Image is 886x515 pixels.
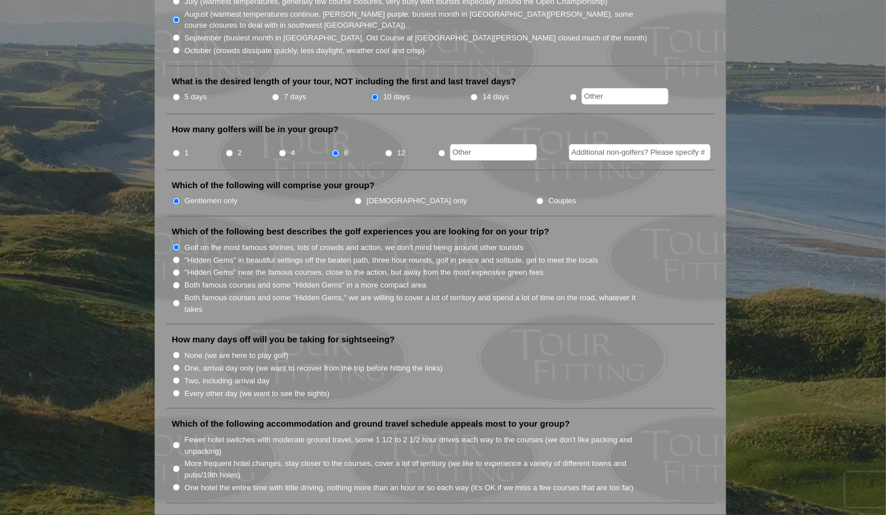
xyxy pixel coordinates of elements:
[397,147,406,159] label: 12
[383,91,410,103] label: 10 days
[185,363,443,374] label: One, arrival day only (we want to recover from the trip before hitting the links)
[185,32,648,44] label: September (busiest month in [GEOGRAPHIC_DATA], Old Course at [GEOGRAPHIC_DATA][PERSON_NAME] close...
[185,242,524,253] label: Golf on the most famous shrines, lots of crowds and action, we don't mind being around other tour...
[172,76,517,87] label: What is the desired length of your tour, NOT including the first and last travel days?
[185,45,425,57] label: October (crowds dissipate quickly, less daylight, weather cool and crisp)
[172,418,570,430] label: Which of the following accommodation and ground travel schedule appeals most to your group?
[238,147,242,159] label: 2
[185,458,649,480] label: More frequent hotel changes, stay closer to the courses, cover a lot of territory (we like to exp...
[185,482,634,494] label: One hotel the entire time with little driving, nothing more than an hour or so each way (it’s OK ...
[172,334,395,345] label: How many days off will you be taking for sightseeing?
[483,91,509,103] label: 14 days
[185,91,207,103] label: 5 days
[569,144,711,161] input: Additional non-golfers? Please specify #
[185,292,649,315] label: Both famous courses and some "Hidden Gems," we are willing to cover a lot of territory and spend ...
[172,226,549,237] label: Which of the following best describes the golf experiences you are looking for on your trip?
[185,147,189,159] label: 1
[185,267,544,278] label: "Hidden Gems" near the famous courses, close to the action, but away from the most expensive gree...
[172,124,339,135] label: How many golfers will be in your group?
[185,375,270,387] label: Two, including arrival day
[450,144,537,161] input: Other
[291,147,295,159] label: 4
[582,88,668,105] input: Other
[185,434,649,457] label: Fewer hotel switches with moderate ground travel, some 1 1/2 to 2 1/2 hour drives each way to the...
[284,91,306,103] label: 7 days
[185,388,330,400] label: Every other day (we want to see the sights)
[185,195,238,207] label: Gentlemen only
[185,9,649,31] label: August (warmest temperatures continue, [PERSON_NAME] purple, busiest month in [GEOGRAPHIC_DATA][P...
[548,195,576,207] label: Couples
[344,147,348,159] label: 8
[185,279,427,291] label: Both famous courses and some "Hidden Gems" in a more compact area
[367,195,467,207] label: [DEMOGRAPHIC_DATA] only
[185,255,599,266] label: "Hidden Gems" in beautiful settings off the beaten path, three hour rounds, golf in peace and sol...
[172,180,375,191] label: Which of the following will comprise your group?
[185,350,289,361] label: None (we are here to play golf)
